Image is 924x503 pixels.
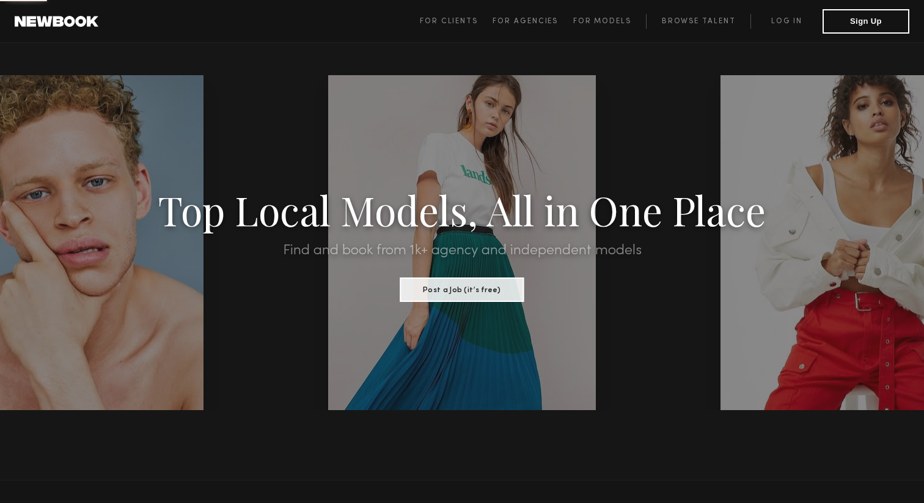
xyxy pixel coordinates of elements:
a: Browse Talent [646,14,750,29]
button: Sign Up [823,9,909,34]
span: For Agencies [493,18,558,25]
span: For Models [573,18,631,25]
button: Post a Job (it’s free) [400,277,524,302]
h2: Find and book from 1k+ agency and independent models [69,243,854,258]
a: For Agencies [493,14,573,29]
h1: Top Local Models, All in One Place [69,191,854,229]
span: For Clients [420,18,478,25]
a: For Models [573,14,647,29]
a: Log in [750,14,823,29]
a: For Clients [420,14,493,29]
a: Post a Job (it’s free) [400,282,524,295]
